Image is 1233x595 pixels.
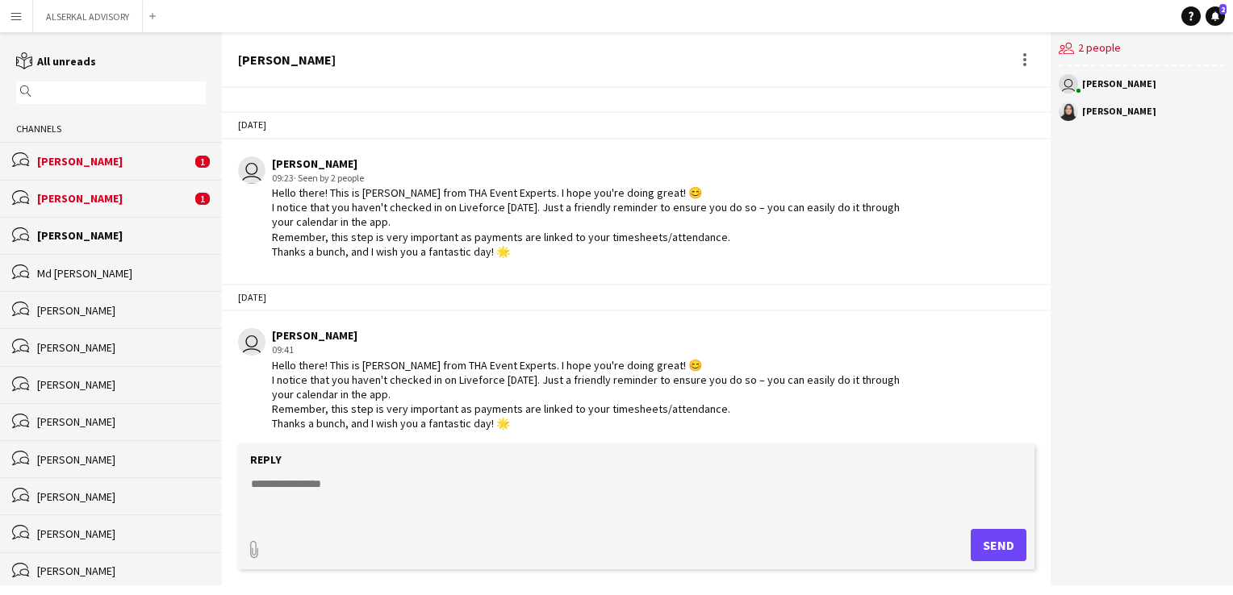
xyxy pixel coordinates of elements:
div: [PERSON_NAME] [272,328,901,343]
div: [PERSON_NAME] [37,154,191,169]
span: 1 [195,193,210,205]
div: Md [PERSON_NAME] [37,266,206,281]
div: Hello there! This is [PERSON_NAME] from THA Event Experts. I hope you're doing great! 😊 I notice ... [272,185,901,259]
div: [PERSON_NAME] [37,191,191,206]
div: [PERSON_NAME] [1082,79,1156,89]
div: [PERSON_NAME] [37,564,206,578]
button: Send [971,529,1026,561]
div: [PERSON_NAME] [37,526,206,541]
a: 2 [1206,6,1225,26]
button: ALSERKAL ADVISORY [33,1,143,32]
div: [PERSON_NAME] [37,228,206,243]
div: [DATE] [222,111,1051,139]
label: Reply [250,452,282,467]
div: [PERSON_NAME] [37,414,206,429]
span: · Seen by 2 people [294,172,364,184]
span: 2 [1219,4,1227,15]
div: 09:41 [272,343,901,357]
div: [PERSON_NAME] [37,377,206,392]
div: [PERSON_NAME] [37,489,206,504]
div: [PERSON_NAME] [1082,106,1156,116]
div: [PERSON_NAME] [37,340,206,355]
div: [DATE] [222,284,1051,311]
div: 09:23 [272,171,901,185]
div: [PERSON_NAME] [272,156,901,171]
a: All unreads [16,54,96,69]
div: 2 people [1059,32,1225,66]
div: [PERSON_NAME] [37,303,206,318]
span: 1 [195,156,210,168]
div: [PERSON_NAME] [238,52,336,67]
div: [PERSON_NAME] [37,452,206,467]
div: Hello there! This is [PERSON_NAME] from THA Event Experts. I hope you're doing great! 😊 I notice ... [272,358,901,431]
